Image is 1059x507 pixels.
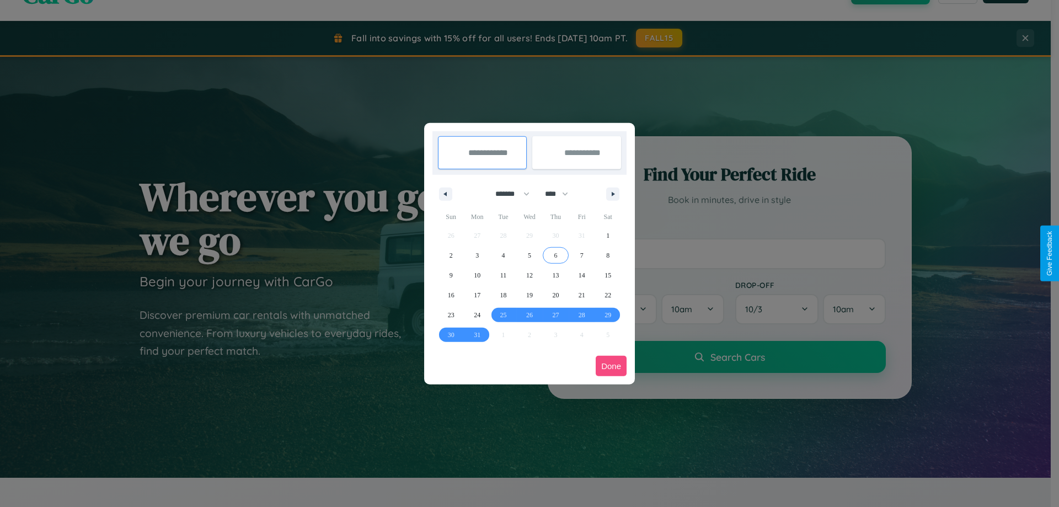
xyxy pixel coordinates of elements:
[543,265,569,285] button: 13
[516,208,542,226] span: Wed
[502,246,505,265] span: 4
[438,325,464,345] button: 30
[438,208,464,226] span: Sun
[569,305,595,325] button: 28
[1046,231,1053,276] div: Give Feedback
[528,246,531,265] span: 5
[595,265,621,285] button: 15
[552,285,559,305] span: 20
[579,265,585,285] span: 14
[464,285,490,305] button: 17
[464,208,490,226] span: Mon
[543,305,569,325] button: 27
[579,305,585,325] span: 28
[490,285,516,305] button: 18
[543,246,569,265] button: 6
[516,285,542,305] button: 19
[596,356,627,376] button: Done
[580,246,584,265] span: 7
[438,265,464,285] button: 9
[595,208,621,226] span: Sat
[448,325,454,345] span: 30
[552,265,559,285] span: 13
[450,246,453,265] span: 2
[554,246,557,265] span: 6
[474,325,480,345] span: 31
[569,265,595,285] button: 14
[450,265,453,285] span: 9
[569,246,595,265] button: 7
[595,305,621,325] button: 29
[490,208,516,226] span: Tue
[526,265,533,285] span: 12
[448,285,454,305] span: 16
[464,265,490,285] button: 10
[438,305,464,325] button: 23
[543,208,569,226] span: Thu
[595,226,621,246] button: 1
[500,305,507,325] span: 25
[490,265,516,285] button: 11
[579,285,585,305] span: 21
[605,305,611,325] span: 29
[475,246,479,265] span: 3
[438,285,464,305] button: 16
[595,246,621,265] button: 8
[474,305,480,325] span: 24
[464,246,490,265] button: 3
[526,305,533,325] span: 26
[569,285,595,305] button: 21
[438,246,464,265] button: 2
[500,265,507,285] span: 11
[448,305,454,325] span: 23
[474,265,480,285] span: 10
[605,285,611,305] span: 22
[605,265,611,285] span: 15
[464,305,490,325] button: 24
[474,285,480,305] span: 17
[526,285,533,305] span: 19
[516,246,542,265] button: 5
[464,325,490,345] button: 31
[543,285,569,305] button: 20
[490,246,516,265] button: 4
[606,226,609,246] span: 1
[552,305,559,325] span: 27
[569,208,595,226] span: Fri
[606,246,609,265] span: 8
[595,285,621,305] button: 22
[490,305,516,325] button: 25
[516,265,542,285] button: 12
[516,305,542,325] button: 26
[500,285,507,305] span: 18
